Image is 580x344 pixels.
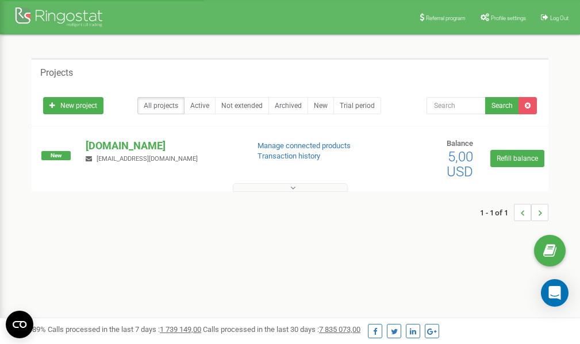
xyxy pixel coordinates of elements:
[258,152,320,160] a: Transaction history
[308,97,334,114] a: New
[447,149,473,180] span: 5,00 USD
[160,325,201,334] u: 1 739 149,00
[97,155,198,163] span: [EMAIL_ADDRESS][DOMAIN_NAME]
[480,204,514,221] span: 1 - 1 of 1
[215,97,269,114] a: Not extended
[485,97,519,114] button: Search
[43,97,103,114] a: New project
[541,279,569,307] div: Open Intercom Messenger
[447,139,473,148] span: Balance
[184,97,216,114] a: Active
[490,150,544,167] a: Refill balance
[427,97,486,114] input: Search
[333,97,381,114] a: Trial period
[491,15,526,21] span: Profile settings
[41,151,71,160] span: New
[137,97,185,114] a: All projects
[86,138,239,153] p: [DOMAIN_NAME]
[550,15,569,21] span: Log Out
[319,325,360,334] u: 7 835 073,00
[40,68,73,78] h5: Projects
[480,192,548,233] nav: ...
[258,141,351,150] a: Manage connected products
[48,325,201,334] span: Calls processed in the last 7 days :
[203,325,360,334] span: Calls processed in the last 30 days :
[426,15,466,21] span: Referral program
[268,97,308,114] a: Archived
[6,311,33,338] button: Open CMP widget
